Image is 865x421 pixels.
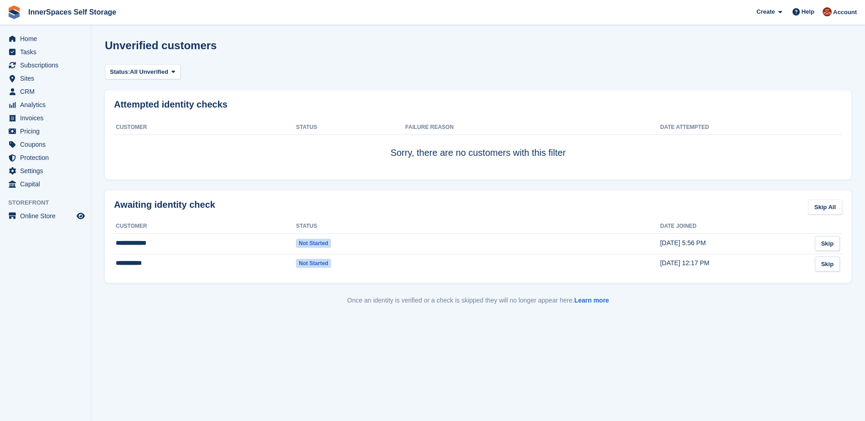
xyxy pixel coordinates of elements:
[105,296,851,305] p: Once an identity is verified or a check is skipped they will no longer appear here.
[114,200,215,210] h2: Awaiting identity check
[20,72,75,85] span: Sites
[5,85,86,98] a: menu
[105,39,217,51] h1: Unverified customers
[574,297,609,304] a: Learn more
[296,239,331,248] span: Not started
[20,164,75,177] span: Settings
[660,233,806,254] td: [DATE] 5:56 PM
[660,120,806,135] th: Date attempted
[20,112,75,124] span: Invoices
[20,138,75,151] span: Coupons
[20,210,75,222] span: Online Store
[114,99,842,110] h2: Attempted identity checks
[5,178,86,190] a: menu
[833,8,857,17] span: Account
[105,64,181,79] button: Status: All Unverified
[130,67,168,77] span: All Unverified
[5,151,86,164] a: menu
[20,46,75,58] span: Tasks
[5,164,86,177] a: menu
[296,120,405,135] th: Status
[20,85,75,98] span: CRM
[808,200,842,215] a: Skip All
[5,112,86,124] a: menu
[110,67,130,77] span: Status:
[5,138,86,151] a: menu
[7,5,21,19] img: stora-icon-8386f47178a22dfd0bd8f6a31ec36ba5ce8667c1dd55bd0f319d3a0aa187defe.svg
[8,198,91,207] span: Storefront
[5,98,86,111] a: menu
[20,151,75,164] span: Protection
[815,257,840,272] a: Skip
[20,32,75,45] span: Home
[5,46,86,58] a: menu
[390,148,565,158] span: Sorry, there are no customers with this filter
[5,59,86,72] a: menu
[802,7,814,16] span: Help
[20,98,75,111] span: Analytics
[20,125,75,138] span: Pricing
[815,236,840,251] a: Skip
[660,219,806,234] th: Date joined
[20,59,75,72] span: Subscriptions
[296,259,331,268] span: Not started
[25,5,120,20] a: InnerSpaces Self Storage
[20,178,75,190] span: Capital
[5,72,86,85] a: menu
[823,7,832,16] img: Abby Tilley
[5,32,86,45] a: menu
[5,125,86,138] a: menu
[405,120,660,135] th: Failure Reason
[756,7,775,16] span: Create
[5,210,86,222] a: menu
[296,219,405,234] th: Status
[114,120,296,135] th: Customer
[660,254,806,274] td: [DATE] 12:17 PM
[114,219,296,234] th: Customer
[75,210,86,221] a: Preview store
